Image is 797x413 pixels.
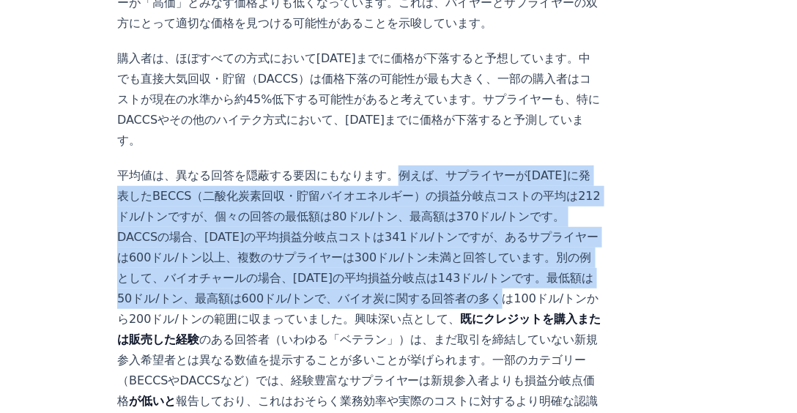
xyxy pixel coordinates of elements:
font: が低いと [129,394,176,408]
font: 購入者は、ほぼすべての方式において[DATE]までに価格が下落すると予想しています。中でも直接大気回収・貯留（DACCS）は価格下落の可能性が最も大きく、一部の購入者はコストが現在の水準から約4... [117,51,601,147]
font: 平均値は、異なる回答を隠蔽する要因にもなります。例えば、サプライヤーが[DATE]に発表したBECCS（二酸化炭素回収・貯留バイオエネルギー）の損益分岐点コストの平均は212ドル/トンですが、個... [117,168,601,326]
font: 既にクレジットを購入または販売した経験 [117,312,601,346]
font: のある回答者（いわゆる「ベテラン」）は、まだ取引を締結していない新規参入希望者とは異なる数値を提示することが多いことが挙げられます。一部のカテゴリー（BECCSやDACCSなど）では、経験豊富な... [117,332,598,408]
